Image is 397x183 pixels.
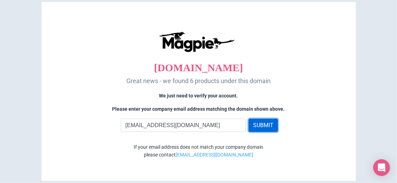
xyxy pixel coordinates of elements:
[56,105,342,113] p: Please enter your company email address matching the domain shown above.
[249,118,278,132] button: SUBMIT
[121,118,246,132] input: Enter Email
[56,59,342,76] p: [DOMAIN_NAME]
[373,159,390,176] div: Open Intercom Messenger
[50,151,347,159] div: please contact
[50,143,347,151] div: If your email address does not match your company domain
[56,76,342,86] p: Great news - we found 6 products under this domain
[176,151,253,159] a: [EMAIL_ADDRESS][DOMAIN_NAME]
[56,92,342,100] p: We just need to verify your account.
[157,31,236,52] img: logo-ab69f6fb50320c5b225c76a69d11143b.png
